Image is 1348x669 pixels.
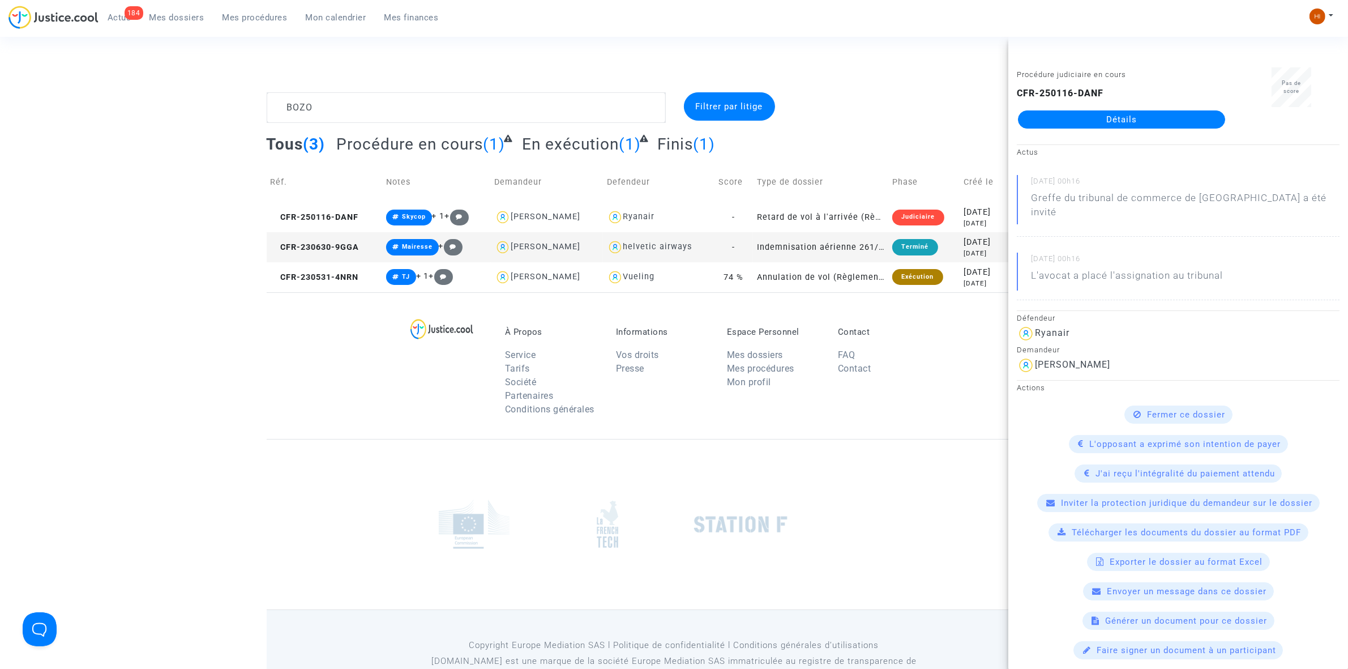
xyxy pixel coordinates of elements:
span: - [732,242,735,252]
img: stationf.png [694,516,788,533]
span: + 1 [416,271,429,281]
span: CFR-230630-9GGA [271,242,360,252]
small: [DATE] 00h16 [1031,176,1340,191]
td: Annulation de vol (Règlement CE n°261/2004) [753,262,888,292]
td: Expire le [1005,162,1058,202]
span: CFR-230531-4NRN [271,272,359,282]
span: + [439,241,463,251]
span: Mes finances [384,12,439,23]
td: Score [714,162,753,202]
small: Demandeur [1017,346,1060,354]
a: Vos droits [616,350,659,360]
span: - [732,212,735,222]
img: icon-user.svg [607,209,623,225]
a: Mon calendrier [297,9,375,26]
td: Réf. [267,162,382,202]
span: Fermer ce dossier [1148,410,1226,420]
a: Société [505,377,537,387]
iframe: Help Scout Beacon - Open [23,612,57,646]
span: 74 % [724,272,743,282]
span: + [445,211,469,221]
div: Exécution [892,269,943,285]
td: Notes [382,162,491,202]
a: Mes finances [375,9,448,26]
div: [DATE] [964,206,1001,219]
td: Type de dossier [753,162,888,202]
a: Partenaires [505,390,554,401]
b: CFR-250116-DANF [1017,88,1103,99]
span: Envoyer un message dans ce dossier [1107,586,1267,596]
div: [DATE] [964,219,1001,228]
p: Espace Personnel [727,327,821,337]
small: Actus [1017,148,1038,156]
div: [DATE] [964,279,1001,288]
a: Mes dossiers [727,350,783,360]
span: J'ai reçu l'intégralité du paiement attendu [1095,468,1275,479]
img: logo-lg.svg [410,319,473,339]
p: L'avocat a placé l'assignation au tribunal [1031,269,1223,288]
div: Terminé [892,239,938,255]
span: CFR-250116-DANF [271,212,359,222]
a: Mes dossiers [140,9,213,26]
div: Ryanair [1035,327,1069,338]
a: Mes procédures [213,9,297,26]
span: Filtrer par litige [696,101,763,112]
td: Phase [888,162,960,202]
span: Tous [267,135,303,154]
img: icon-user.svg [607,239,623,255]
small: Défendeur [1017,314,1055,322]
a: Détails [1018,110,1225,129]
span: (1) [483,135,505,154]
div: [DATE] [964,266,1001,279]
span: Finis [657,135,693,154]
small: Actions [1017,383,1045,392]
span: Procédure en cours [336,135,483,154]
span: Inviter la protection juridique du demandeur sur le dossier [1062,498,1313,508]
div: Ryanair [623,212,655,221]
span: Mon calendrier [306,12,366,23]
img: europe_commision.png [439,500,510,549]
img: icon-user.svg [1017,356,1035,374]
span: Télécharger les documents du dossier au format PDF [1072,527,1302,538]
img: icon-user.svg [1017,325,1035,343]
div: [DATE] [964,249,1001,258]
small: Procédure judiciaire en cours [1017,70,1126,79]
span: Actus [108,12,131,23]
span: L'opposant a exprimé son intention de payer [1090,439,1281,449]
td: Retard de vol à l'arrivée (Règlement CE n°261/2004) [753,202,888,232]
img: icon-user.svg [607,269,623,286]
img: icon-user.svg [495,209,511,225]
a: Presse [616,363,644,374]
div: helvetic airways [623,242,692,252]
a: 184Actus [99,9,140,26]
span: Skycop [402,213,426,220]
span: Mes dossiers [149,12,204,23]
small: [DATE] 00h16 [1031,254,1340,269]
span: (3) [303,135,326,154]
span: Exporter le dossier au format Excel [1110,557,1263,567]
p: À Propos [505,327,599,337]
span: Générer un document pour ce dossier [1106,616,1268,626]
img: icon-user.svg [495,239,511,255]
p: Contact [838,327,932,337]
a: Mes procédures [727,363,794,374]
img: french_tech.png [597,500,618,548]
td: Indemnisation aérienne 261/2004 [753,232,888,262]
p: Greffe du tribunal de commerce de [GEOGRAPHIC_DATA] a été invité [1031,191,1340,225]
a: Tarifs [505,363,530,374]
td: Créé le [960,162,1005,202]
div: Vueling [623,272,655,282]
span: En exécution [522,135,619,154]
div: Judiciaire [892,210,944,225]
div: [DATE] [964,236,1001,249]
a: Contact [838,363,871,374]
span: Pas de score [1282,80,1301,94]
span: (1) [619,135,641,154]
a: Conditions générales [505,404,594,415]
span: Faire signer un document à un participant [1097,645,1276,655]
span: + 1 [432,211,445,221]
a: Mon profil [727,377,771,387]
div: [PERSON_NAME] [1035,359,1110,370]
img: fc99b196863ffcca57bb8fe2645aafd9 [1310,8,1325,24]
a: Service [505,350,536,360]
